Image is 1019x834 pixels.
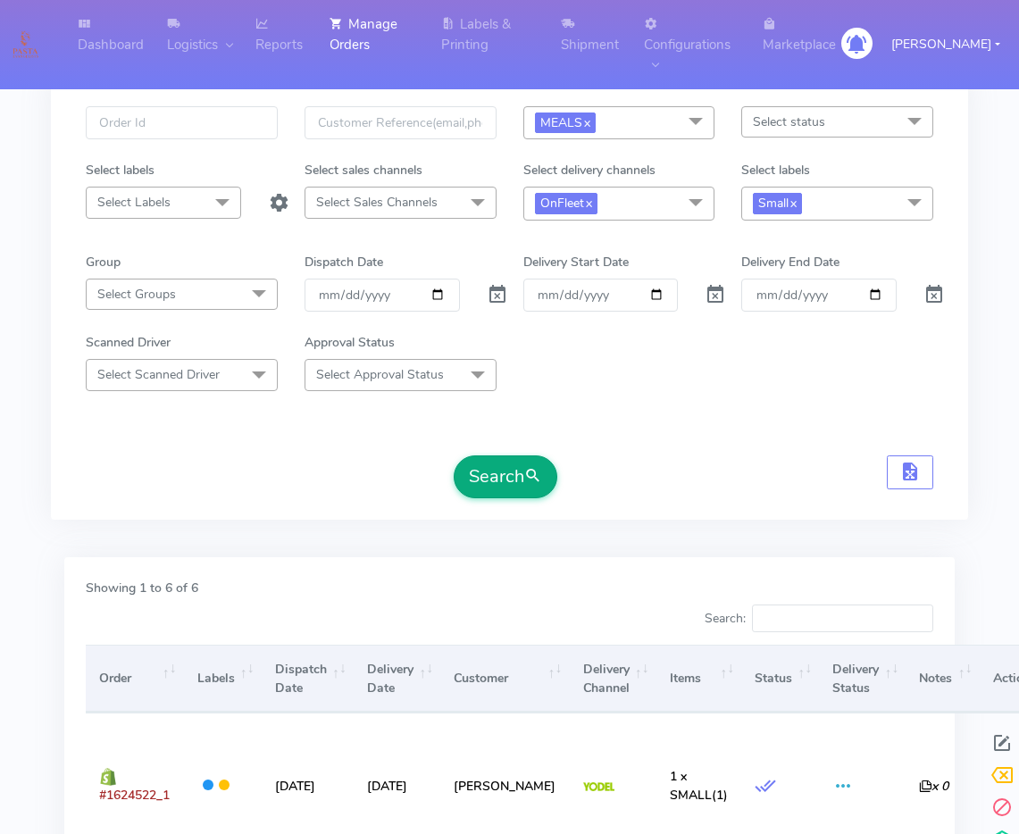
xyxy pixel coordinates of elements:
[819,645,906,712] th: Delivery Status: activate to sort column ascending
[97,366,220,383] span: Select Scanned Driver
[97,194,171,211] span: Select Labels
[906,645,979,712] th: Notes: activate to sort column ascending
[316,366,444,383] span: Select Approval Status
[440,645,569,712] th: Customer: activate to sort column ascending
[741,161,810,179] label: Select labels
[878,26,1014,63] button: [PERSON_NAME]
[656,645,741,712] th: Items: activate to sort column ascending
[582,113,590,131] a: x
[86,253,121,271] label: Group
[354,645,440,712] th: Delivery Date: activate to sort column ascending
[523,161,656,179] label: Select delivery channels
[919,778,948,795] i: x 0
[583,782,614,791] img: Yodel
[305,253,383,271] label: Dispatch Date
[535,193,597,213] span: OnFleet
[753,193,802,213] span: Small
[86,161,155,179] label: Select labels
[305,161,422,179] label: Select sales channels
[86,645,183,712] th: Order: activate to sort column ascending
[99,768,117,786] img: shopify.png
[86,106,278,139] input: Order Id
[99,787,170,804] span: #1624522_1
[454,455,557,498] button: Search
[262,645,354,712] th: Dispatch Date: activate to sort column ascending
[86,579,198,597] label: Showing 1 to 6 of 6
[752,605,933,633] input: Search:
[705,605,933,633] label: Search:
[305,333,395,352] label: Approval Status
[584,193,592,212] a: x
[741,253,839,271] label: Delivery End Date
[789,193,797,212] a: x
[523,253,629,271] label: Delivery Start Date
[316,194,438,211] span: Select Sales Channels
[670,768,712,804] span: 1 x SMALL
[535,113,596,133] span: MEALS
[183,645,261,712] th: Labels: activate to sort column ascending
[86,333,171,352] label: Scanned Driver
[741,645,819,712] th: Status: activate to sort column ascending
[97,286,176,303] span: Select Groups
[753,113,825,130] span: Select status
[670,768,728,804] span: (1)
[305,106,497,139] input: Customer Reference(email,phone)
[569,645,656,712] th: Delivery Channel: activate to sort column ascending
